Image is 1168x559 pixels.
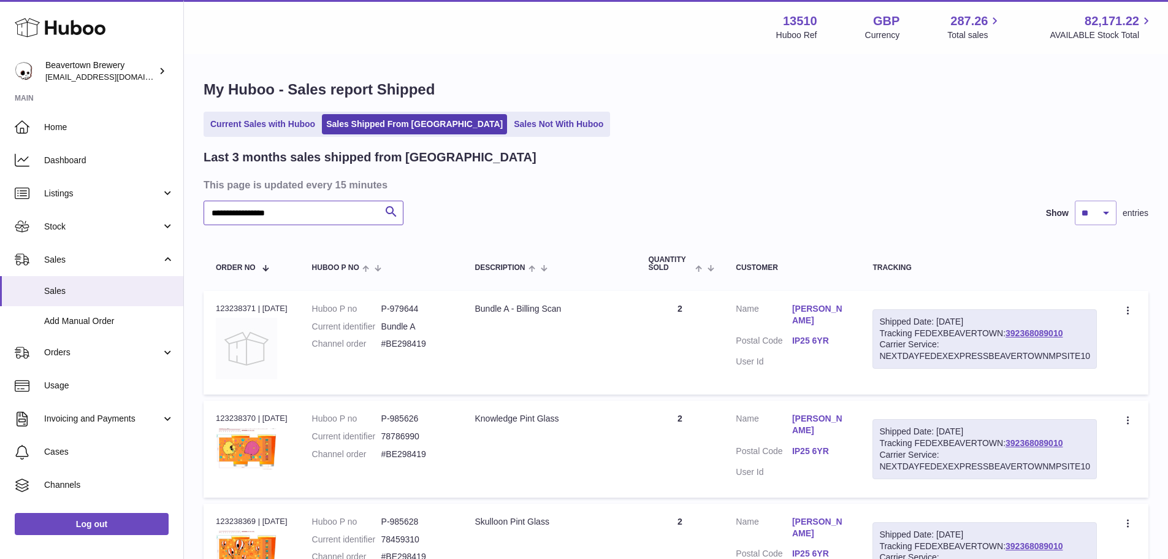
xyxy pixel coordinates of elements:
dt: Huboo P no [312,413,381,425]
span: 82,171.22 [1085,13,1139,29]
div: Tracking FEDEXBEAVERTOWN: [872,419,1097,479]
dt: Huboo P no [312,516,381,528]
span: Cases [44,446,174,458]
span: entries [1123,207,1148,219]
dd: P-985626 [381,413,451,425]
span: Quantity Sold [648,256,692,272]
div: Carrier Service: NEXTDAYFEDEXEXPRESSBEAVERTOWNMPSITE10 [879,339,1090,362]
a: Sales Not With Huboo [510,114,608,134]
span: Channels [44,479,174,491]
dt: Postal Code [736,335,792,350]
a: 392368089010 [1006,328,1063,338]
dt: Name [736,516,792,542]
dt: Current identifier [312,321,381,333]
div: Huboo Ref [776,29,817,41]
dt: Name [736,413,792,439]
dd: #BE298419 [381,449,451,460]
span: Huboo P no [312,264,359,272]
span: Stock [44,221,161,233]
div: Customer [736,264,848,272]
div: Shipped Date: [DATE] [879,316,1090,328]
span: [EMAIL_ADDRESS][DOMAIN_NAME] [45,72,180,82]
div: Tracking FEDEXBEAVERTOWN: [872,309,1097,369]
dd: 78786990 [381,431,451,442]
img: 1716222700.png [216,428,277,470]
dt: Channel order [312,338,381,350]
dt: Postal Code [736,445,792,460]
span: Add Manual Order [44,315,174,327]
h1: My Huboo - Sales report Shipped [204,80,1148,99]
span: Total sales [947,29,1002,41]
span: Orders [44,347,161,358]
a: [PERSON_NAME] [792,303,849,326]
span: Sales [44,285,174,297]
span: 287.26 [950,13,988,29]
a: Log out [15,513,169,535]
dd: Bundle A [381,321,451,333]
div: 123238369 | [DATE] [216,516,288,527]
div: Skulloon Pint Glass [475,516,624,528]
dt: User Id [736,356,792,368]
dd: 78459310 [381,534,451,546]
span: AVAILABLE Stock Total [1050,29,1153,41]
div: Beavertown Brewery [45,60,156,83]
div: 123238371 | [DATE] [216,303,288,314]
a: Current Sales with Huboo [206,114,319,134]
a: [PERSON_NAME] [792,413,849,436]
dd: P-979644 [381,303,451,315]
span: Listings [44,188,161,199]
span: Description [475,264,525,272]
a: 287.26 Total sales [947,13,1002,41]
dt: Name [736,303,792,330]
img: no-photo.jpg [216,318,277,379]
td: 2 [636,291,723,395]
div: Bundle A - Billing Scan [475,303,624,315]
div: Shipped Date: [DATE] [879,426,1090,438]
h3: This page is updated every 15 minutes [204,178,1145,191]
span: Sales [44,254,161,266]
dt: Current identifier [312,431,381,442]
a: IP25 6YR [792,445,849,457]
div: Currency [865,29,900,41]
a: [PERSON_NAME] [792,516,849,539]
img: internalAdmin-13510@internal.huboo.com [15,62,33,80]
span: Usage [44,380,174,391]
span: Order No [216,264,256,272]
a: 392368089010 [1006,541,1063,551]
div: Knowledge Pint Glass [475,413,624,425]
dt: Huboo P no [312,303,381,315]
dt: Current identifier [312,534,381,546]
dd: P-985628 [381,516,451,528]
td: 2 [636,401,723,498]
strong: 13510 [783,13,817,29]
strong: GBP [873,13,899,29]
dt: Channel order [312,449,381,460]
a: IP25 6YR [792,335,849,347]
a: 392368089010 [1006,438,1063,448]
a: 82,171.22 AVAILABLE Stock Total [1050,13,1153,41]
span: Home [44,121,174,133]
div: Carrier Service: NEXTDAYFEDEXEXPRESSBEAVERTOWNMPSITE10 [879,449,1090,472]
div: Shipped Date: [DATE] [879,529,1090,541]
dd: #BE298419 [381,338,451,350]
a: Sales Shipped From [GEOGRAPHIC_DATA] [322,114,507,134]
div: Tracking [872,264,1097,272]
dt: User Id [736,466,792,478]
label: Show [1046,207,1069,219]
span: Dashboard [44,155,174,166]
span: Invoicing and Payments [44,413,161,425]
h2: Last 3 months sales shipped from [GEOGRAPHIC_DATA] [204,149,536,166]
div: 123238370 | [DATE] [216,413,288,424]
